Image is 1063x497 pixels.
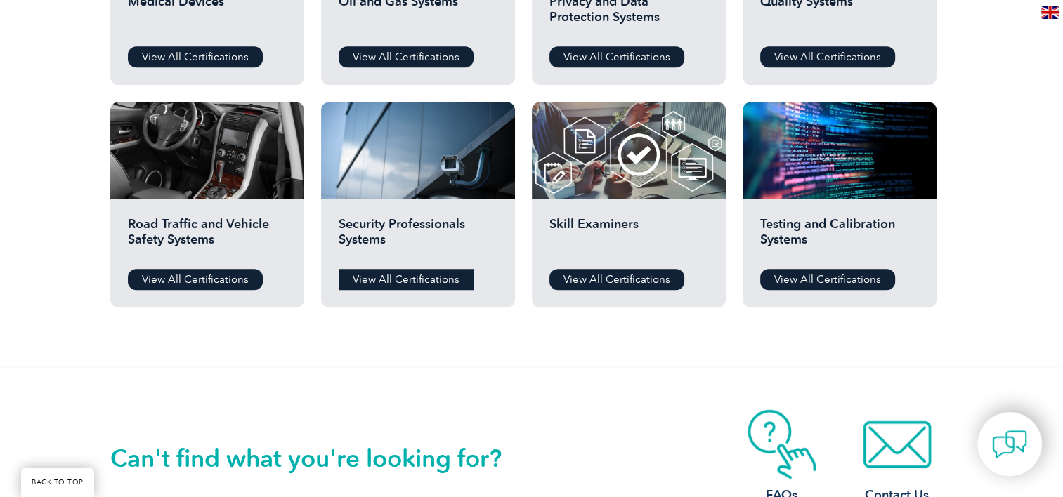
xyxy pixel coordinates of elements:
[549,216,708,258] h2: Skill Examiners
[841,409,953,479] img: contact-email.webp
[339,269,474,290] a: View All Certifications
[760,46,895,67] a: View All Certifications
[339,216,497,258] h2: Security Professionals Systems
[339,46,474,67] a: View All Certifications
[21,468,94,497] a: BACK TO TOP
[549,269,684,290] a: View All Certifications
[992,427,1027,462] img: contact-chat.png
[128,216,287,258] h2: Road Traffic and Vehicle Safety Systems
[760,216,919,258] h2: Testing and Calibration Systems
[760,269,895,290] a: View All Certifications
[128,46,263,67] a: View All Certifications
[1041,6,1059,19] img: en
[726,409,838,479] img: contact-faq.webp
[110,447,532,470] h2: Can't find what you're looking for?
[549,46,684,67] a: View All Certifications
[128,269,263,290] a: View All Certifications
